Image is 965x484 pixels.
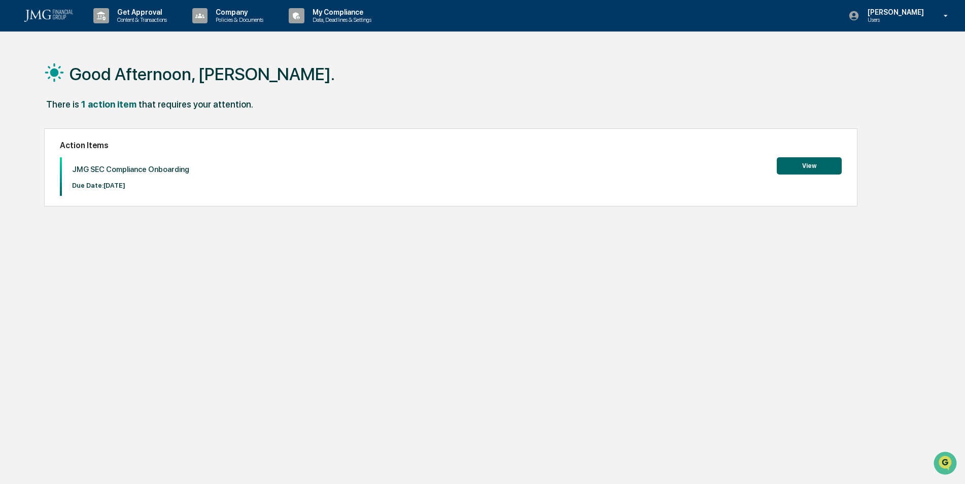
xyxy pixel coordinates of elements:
a: 🖐️Preclearance [6,124,70,142]
div: 1 action item [81,99,136,110]
span: Data Lookup [20,147,64,157]
p: [PERSON_NAME] [859,8,929,16]
p: How can we help? [10,21,185,38]
div: There is [46,99,79,110]
h2: Action Items [60,141,842,150]
p: Company [208,8,268,16]
button: View [777,157,842,175]
p: Policies & Documents [208,16,268,23]
div: that requires your attention. [139,99,253,110]
p: Get Approval [109,8,172,16]
div: Start new chat [35,78,166,88]
div: 🔎 [10,148,18,156]
div: 🗄️ [74,129,82,137]
img: 1746055101610-c473b297-6a78-478c-a979-82029cc54cd1 [10,78,28,96]
span: Attestations [84,128,126,138]
a: Powered byPylon [72,171,123,180]
button: Start new chat [173,81,185,93]
a: 🔎Data Lookup [6,143,68,161]
span: Pylon [101,172,123,180]
img: logo [24,10,73,22]
a: View [777,160,842,170]
p: JMG SEC Compliance Onboarding [72,165,189,174]
p: Users [859,16,929,23]
div: We're available if you need us! [35,88,128,96]
iframe: Open customer support [933,451,960,478]
a: 🗄️Attestations [70,124,130,142]
p: Data, Deadlines & Settings [304,16,376,23]
p: Content & Transactions [109,16,172,23]
span: Preclearance [20,128,65,138]
p: Due Date: [DATE] [72,182,189,189]
h1: Good Afternoon, [PERSON_NAME]. [70,64,335,84]
div: 🖐️ [10,129,18,137]
p: My Compliance [304,8,376,16]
